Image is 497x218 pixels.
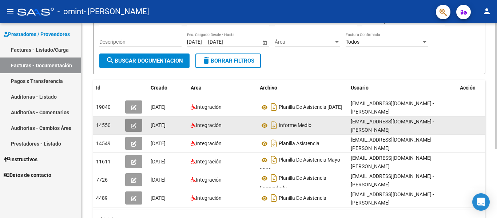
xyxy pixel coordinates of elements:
datatable-header-cell: Area [188,80,257,96]
span: 19040 [96,104,111,110]
button: Borrar Filtros [195,53,261,68]
i: Descargar documento [269,172,279,184]
span: Creado [151,85,167,91]
span: Área [275,39,334,45]
div: Open Intercom Messenger [472,193,490,211]
span: [EMAIL_ADDRESS][DOMAIN_NAME] - [PERSON_NAME] [351,191,434,206]
span: [DATE] [151,195,166,201]
button: Open calendar [261,39,269,46]
span: [EMAIL_ADDRESS][DOMAIN_NAME] - [PERSON_NAME] [351,137,434,151]
datatable-header-cell: Id [93,80,122,96]
mat-icon: person [482,7,491,16]
span: Acción [460,85,476,91]
span: Planilla De Asistencia [DATE] [279,104,342,110]
span: Integración [196,159,222,165]
span: [DATE] [151,177,166,183]
span: Planilla De Asistencia [279,195,326,201]
span: 14549 [96,140,111,146]
span: Integración [196,195,222,201]
i: Descargar documento [269,119,279,131]
input: End date [208,39,244,45]
span: Buscar Documentacion [106,58,183,64]
i: Descargar documento [269,192,279,204]
span: 4489 [96,195,108,201]
span: Usuario [351,85,369,91]
datatable-header-cell: Acción [457,80,493,96]
span: [DATE] [151,122,166,128]
span: Area [191,85,202,91]
i: Descargar documento [269,154,279,166]
mat-icon: search [106,56,115,65]
span: Integración [196,140,222,146]
span: Integración [196,177,222,183]
span: Planilla De Asistencia Mayo 2025 [260,157,340,173]
span: Borrar Filtros [202,58,254,64]
span: Integración [196,122,222,128]
span: [EMAIL_ADDRESS][DOMAIN_NAME] - [PERSON_NAME] [351,119,434,133]
span: – [203,39,207,45]
i: Descargar documento [269,138,279,149]
mat-icon: menu [6,7,15,16]
span: Todos [346,39,359,45]
span: - [PERSON_NAME] [84,4,149,20]
span: [EMAIL_ADDRESS][DOMAIN_NAME] - [PERSON_NAME] [351,155,434,169]
span: Integración [196,104,222,110]
span: [DATE] [151,104,166,110]
span: [DATE] [151,140,166,146]
span: Instructivos [4,155,37,163]
span: Id [96,85,100,91]
mat-icon: delete [202,56,211,65]
span: [EMAIL_ADDRESS][DOMAIN_NAME] - [PERSON_NAME] [351,173,434,187]
datatable-header-cell: Usuario [348,80,457,96]
span: 7726 [96,177,108,183]
span: Datos de contacto [4,171,51,179]
span: [DATE] [151,159,166,165]
span: 11611 [96,159,111,165]
span: Informe Medio [279,123,311,128]
datatable-header-cell: Archivo [257,80,348,96]
button: Buscar Documentacion [99,53,190,68]
span: - omint [57,4,84,20]
span: Planilla Asistencia [279,141,319,147]
span: [EMAIL_ADDRESS][DOMAIN_NAME] - [PERSON_NAME] [351,100,434,115]
span: Archivo [260,85,277,91]
span: Planilla De Asistencia Enmendada [260,175,326,191]
span: Prestadores / Proveedores [4,30,70,38]
i: Descargar documento [269,101,279,113]
span: 14550 [96,122,111,128]
input: Start date [187,39,202,45]
datatable-header-cell: Creado [148,80,188,96]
